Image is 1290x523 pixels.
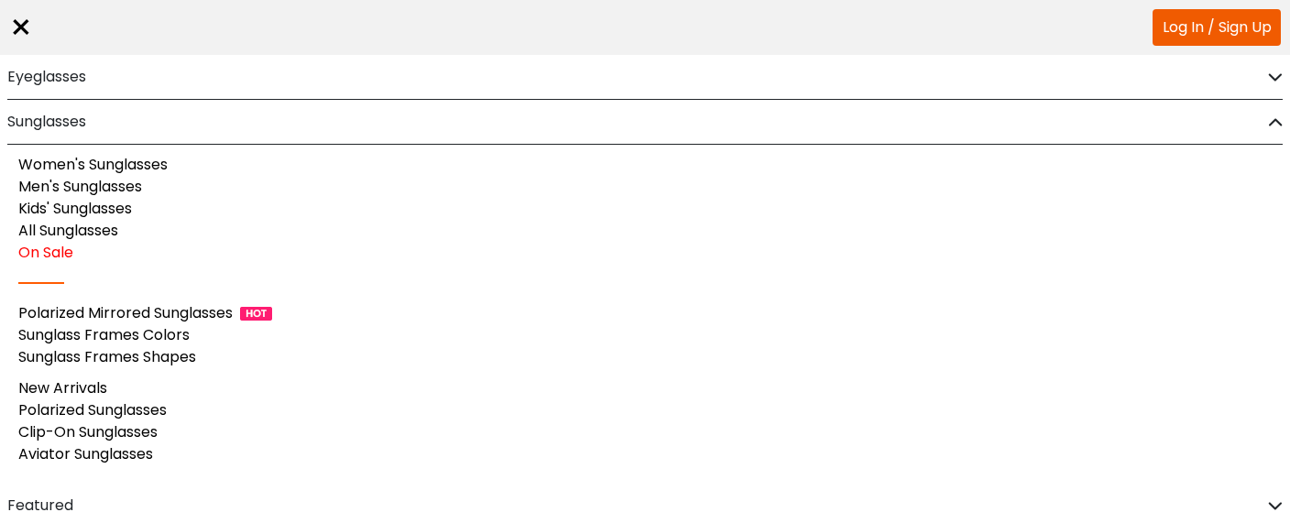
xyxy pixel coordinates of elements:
[240,307,272,321] img: 1724998894317IetNH.gif
[18,198,132,219] a: Kids' Sunglasses
[7,100,86,144] h2: Sunglasses
[18,242,73,263] a: On Sale
[18,324,190,345] a: Sunglass Frames Colors
[18,220,118,241] a: All Sunglasses
[18,377,107,398] a: New Arrivals
[18,154,168,175] a: Women's Sunglasses
[18,302,233,323] a: Polarized Mirrored Sunglasses
[18,399,167,420] a: Polarized Sunglasses
[18,176,142,197] a: Men's Sunglasses
[7,55,86,99] h2: Eyeglasses
[18,443,153,464] a: Aviator Sunglasses
[18,421,158,442] a: Clip-On Sunglasses
[18,346,196,367] a: Sunglass Frames Shapes
[1153,9,1281,46] a: Log In / Sign Up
